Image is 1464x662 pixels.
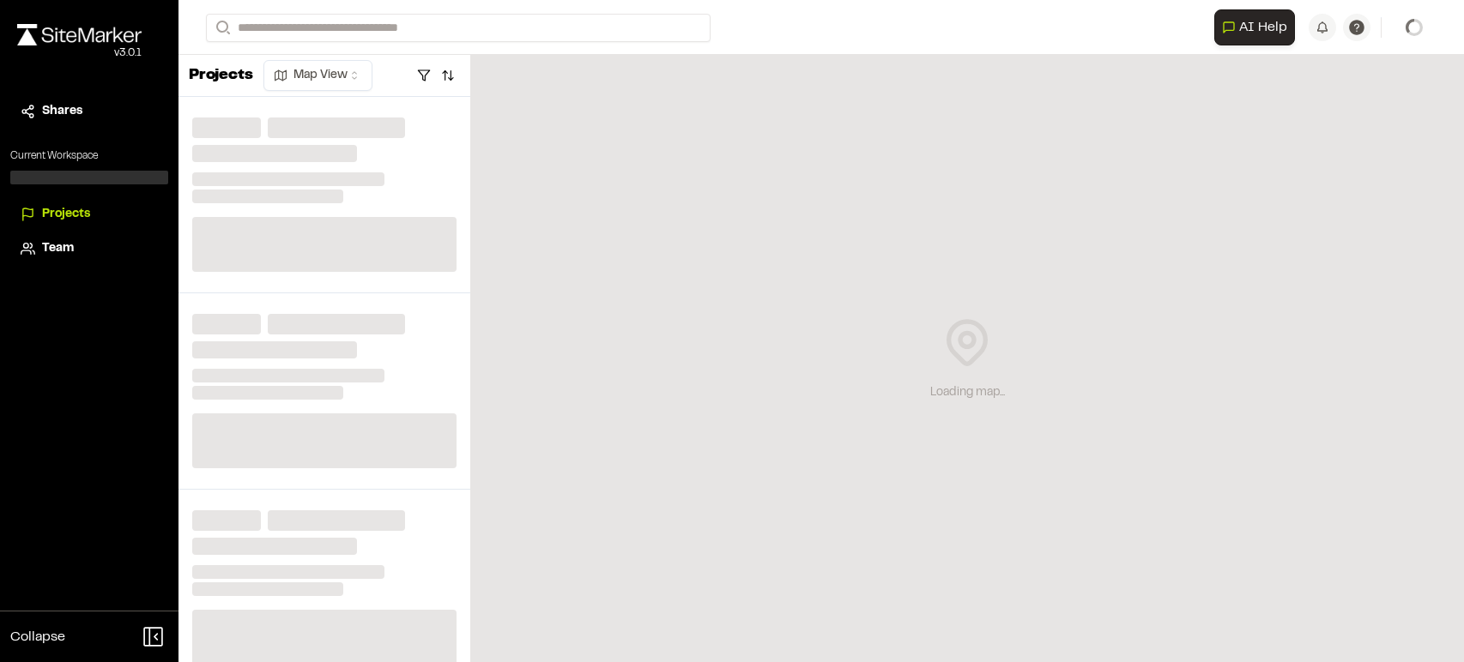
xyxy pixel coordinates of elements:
[1214,9,1295,45] button: Open AI Assistant
[206,14,237,42] button: Search
[42,102,82,121] span: Shares
[1214,9,1302,45] div: Open AI Assistant
[17,24,142,45] img: rebrand.png
[189,64,253,87] p: Projects
[17,45,142,61] div: Oh geez...please don't...
[21,239,158,258] a: Team
[10,627,65,647] span: Collapse
[1239,17,1287,38] span: AI Help
[42,239,74,258] span: Team
[21,205,158,224] a: Projects
[930,383,1005,402] div: Loading map...
[21,102,158,121] a: Shares
[10,148,168,164] p: Current Workspace
[42,205,90,224] span: Projects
